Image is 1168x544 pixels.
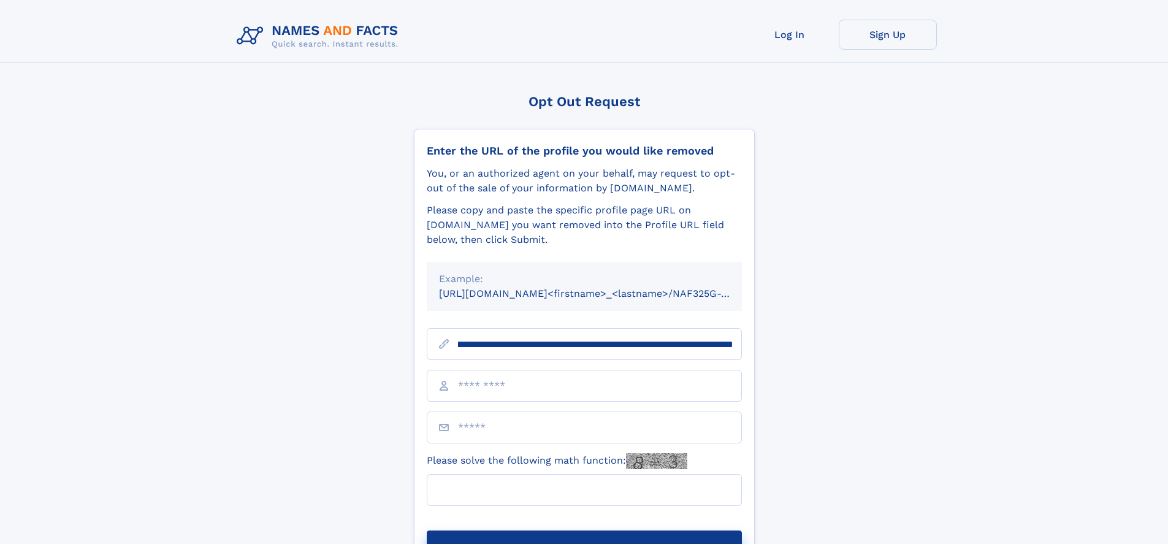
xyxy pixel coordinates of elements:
[741,20,839,50] a: Log In
[232,20,408,53] img: Logo Names and Facts
[427,144,742,158] div: Enter the URL of the profile you would like removed
[427,203,742,247] div: Please copy and paste the specific profile page URL on [DOMAIN_NAME] you want removed into the Pr...
[427,453,687,469] label: Please solve the following math function:
[439,288,765,299] small: [URL][DOMAIN_NAME]<firstname>_<lastname>/NAF325G-xxxxxxxx
[427,166,742,196] div: You, or an authorized agent on your behalf, may request to opt-out of the sale of your informatio...
[414,94,755,109] div: Opt Out Request
[839,20,937,50] a: Sign Up
[439,272,730,286] div: Example:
